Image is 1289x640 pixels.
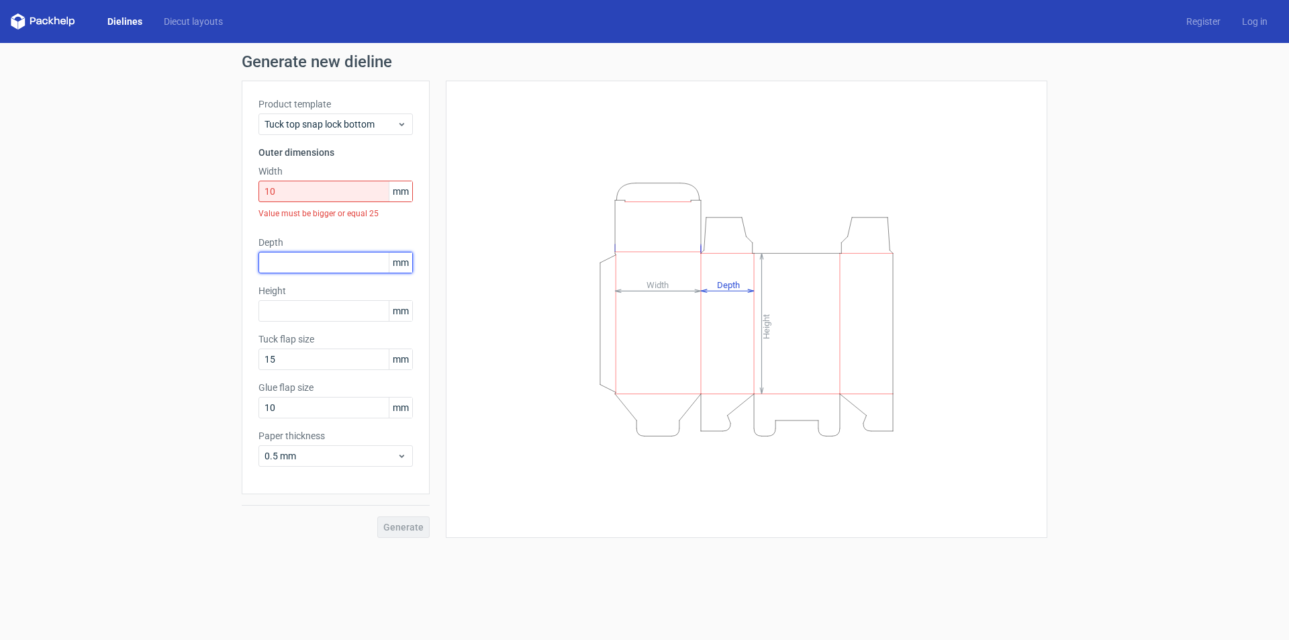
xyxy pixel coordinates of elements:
tspan: Depth [717,279,740,289]
span: Tuck top snap lock bottom [265,118,397,131]
tspan: Height [761,314,771,338]
a: Dielines [97,15,153,28]
a: Diecut layouts [153,15,234,28]
span: mm [389,301,412,321]
label: Width [258,165,413,178]
label: Depth [258,236,413,249]
a: Register [1176,15,1231,28]
div: Value must be bigger or equal 25 [258,202,413,225]
label: Glue flap size [258,381,413,394]
h1: Generate new dieline [242,54,1047,70]
label: Product template [258,97,413,111]
a: Log in [1231,15,1278,28]
tspan: Width [647,279,669,289]
span: mm [389,398,412,418]
label: Paper thickness [258,429,413,443]
h3: Outer dimensions [258,146,413,159]
label: Tuck flap size [258,332,413,346]
span: mm [389,181,412,201]
label: Height [258,284,413,298]
span: mm [389,349,412,369]
span: 0.5 mm [265,449,397,463]
span: mm [389,253,412,273]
